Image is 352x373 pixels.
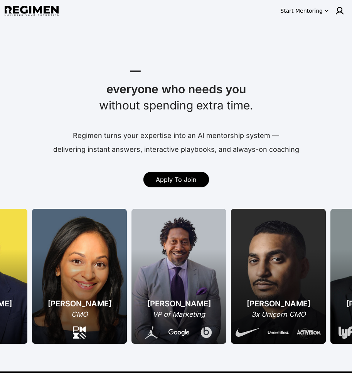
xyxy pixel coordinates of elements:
button: Start Mentoring [279,5,330,17]
span: Apply To Join [156,176,196,183]
div: 3x Unicorn CMO [236,309,321,320]
div: [PERSON_NAME] [48,298,111,309]
div: CMO [48,309,111,320]
div: [PERSON_NAME] [236,298,321,309]
div: everyone who needs you [8,81,344,97]
div: without spending extra time. [8,97,344,113]
div: Regimen turns your expertise into an AI mentorship system — [73,130,279,141]
img: user icon [335,6,344,15]
div: VP of Marketing [141,309,217,320]
div: [PERSON_NAME] [141,298,217,309]
div: Start Mentoring [280,7,323,15]
img: Regimen logo [5,6,59,16]
a: Apply To Join [143,172,209,187]
div: delivering instant answers, interactive playbooks, and always-on coaching [53,144,299,155]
